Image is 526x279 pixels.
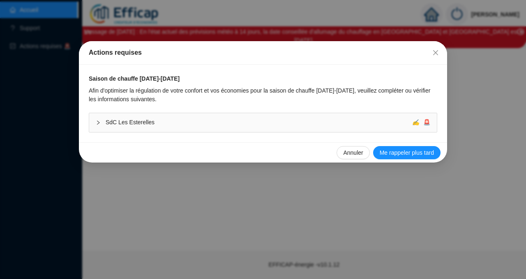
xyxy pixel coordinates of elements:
div: SdC Les Esterelles✍🚨 [89,113,437,132]
button: Annuler [337,146,369,159]
span: ✍ [412,119,419,126]
span: Me rappeler plus tard [380,149,434,157]
span: collapsed [96,120,101,125]
div: Actions requises [89,48,437,58]
span: Fermer [429,49,442,56]
div: Afin d'optimiser la régulation de votre confort et vos économies pour la saison de chauffe [DATE]... [89,86,437,104]
div: 🚨 [412,118,430,127]
span: Annuler [343,149,363,157]
button: Close [429,46,442,59]
span: SdC Les Esterelles [106,118,412,127]
button: Me rappeler plus tard [373,146,441,159]
strong: Saison de chauffe [DATE]-[DATE] [89,75,180,82]
span: close [432,49,439,56]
